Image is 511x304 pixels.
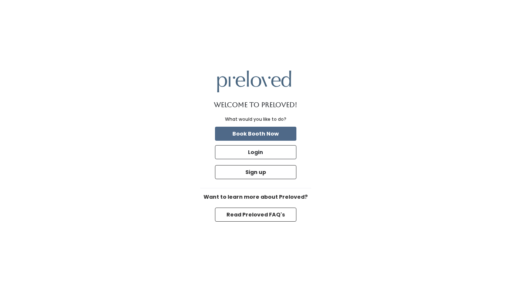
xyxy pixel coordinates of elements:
button: Login [215,145,296,159]
div: What would you like to do? [225,116,286,123]
img: preloved logo [217,71,291,92]
button: Book Booth Now [215,127,296,141]
a: Sign up [214,164,298,181]
button: Read Preloved FAQ's [215,208,296,222]
h1: Welcome to Preloved! [214,101,297,109]
h6: Want to learn more about Preloved? [200,194,311,200]
a: Login [214,144,298,161]
button: Sign up [215,165,296,179]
